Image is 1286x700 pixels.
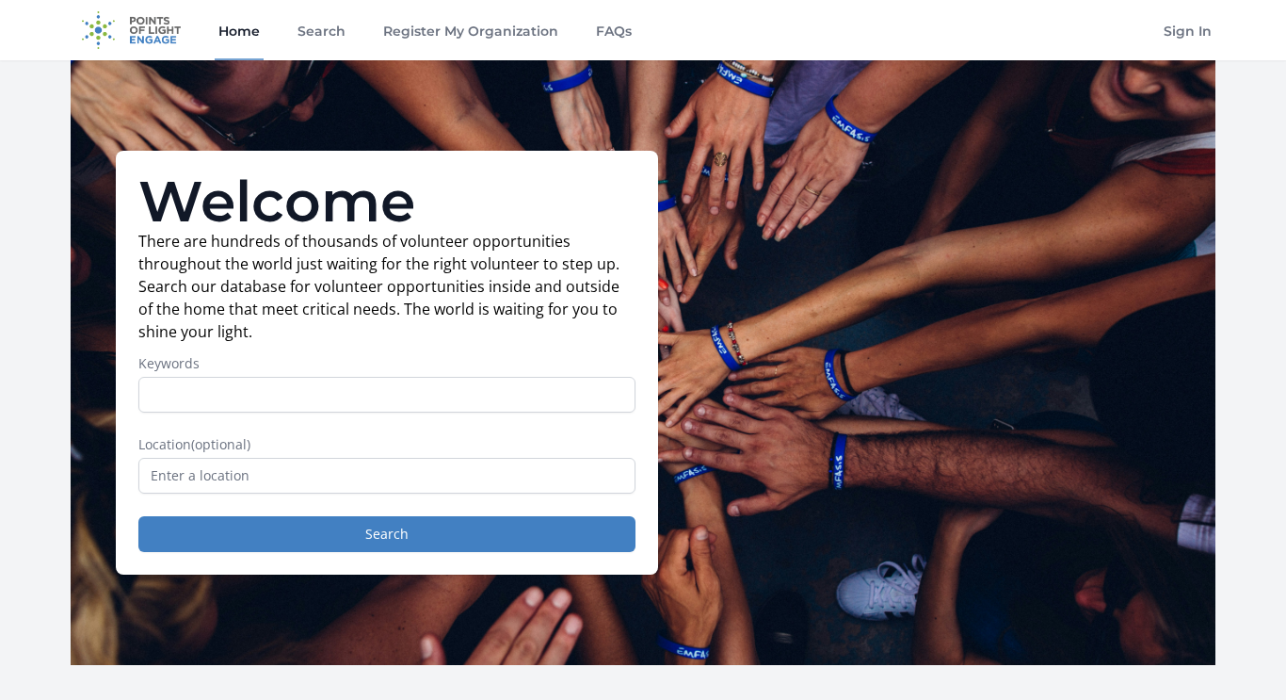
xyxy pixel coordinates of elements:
label: Location [138,435,635,454]
span: (optional) [191,435,250,453]
button: Search [138,516,635,552]
input: Enter a location [138,458,635,494]
label: Keywords [138,354,635,373]
p: There are hundreds of thousands of volunteer opportunities throughout the world just waiting for ... [138,230,635,343]
h1: Welcome [138,173,635,230]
